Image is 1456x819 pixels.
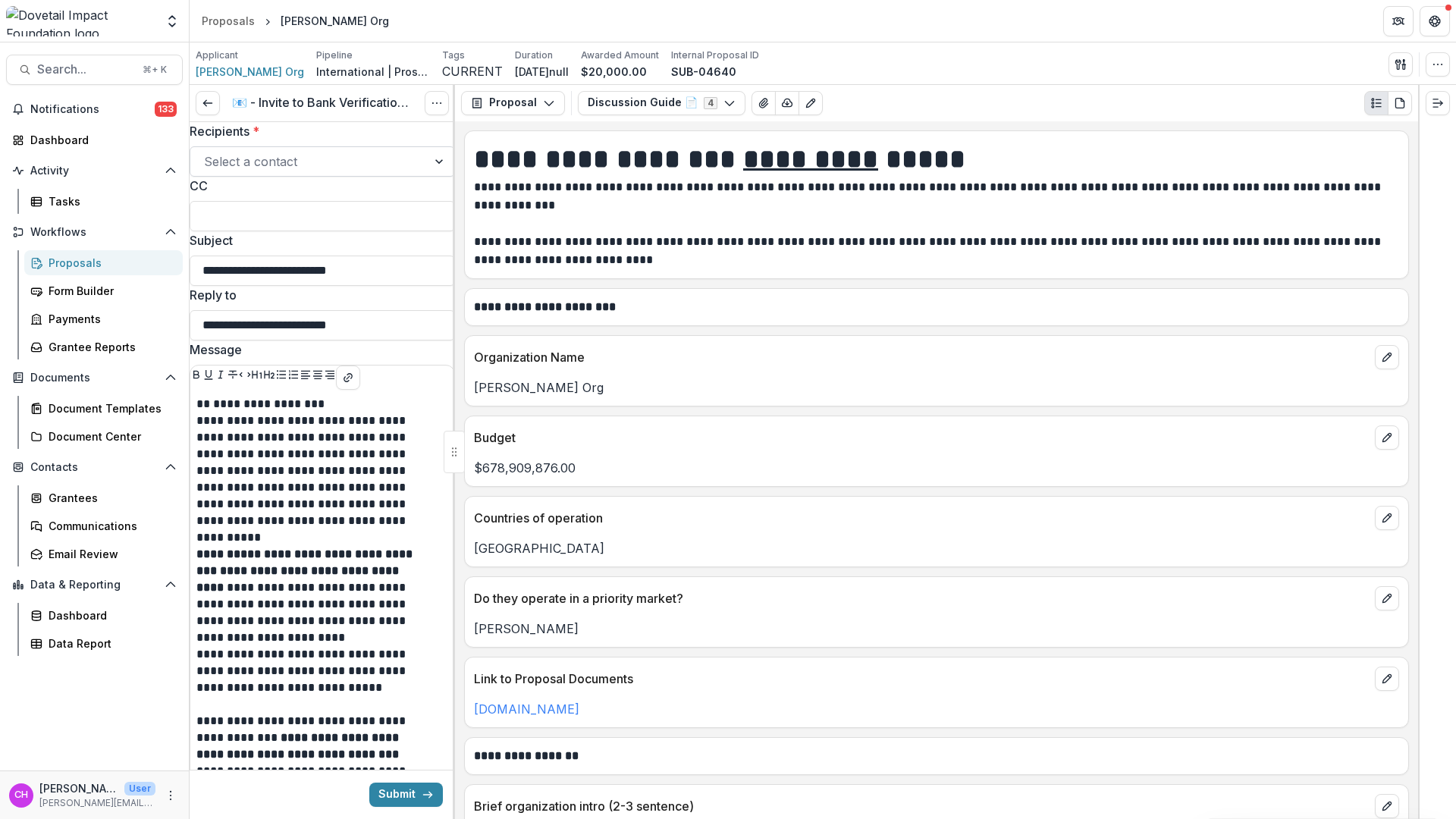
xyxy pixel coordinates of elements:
button: Create link [336,366,360,390]
button: edit [1375,425,1399,450]
a: Grantees [24,485,183,510]
p: Internal Proposal ID [671,49,759,62]
button: Strike [227,368,239,384]
button: Options [425,91,449,115]
div: Form Builder [49,283,171,299]
button: Plaintext view [1364,91,1389,115]
button: PDF view [1388,91,1412,115]
button: Expand right [1426,91,1450,115]
button: Bold [190,368,202,384]
p: Link to Proposal Documents [474,670,1369,688]
button: Heading 2 [263,368,275,384]
span: CURRENT [442,64,503,79]
p: $20,000.00 [581,64,647,80]
nav: breadcrumb [196,10,395,32]
p: Pipeline [316,49,353,62]
a: Dashboard [24,603,183,628]
button: Align Right [324,368,336,384]
button: Align Left [300,368,312,384]
button: Submit [369,783,443,807]
div: Communications [49,518,171,534]
label: Reply to [190,286,446,304]
a: Grantee Reports [24,334,183,359]
p: [PERSON_NAME] [PERSON_NAME] [39,780,118,796]
button: Bullet List [275,368,287,384]
a: Communications [24,513,183,538]
p: $678,909,876.00 [474,459,1399,477]
button: Search... [6,55,183,85]
div: Grantee Reports [49,339,171,355]
button: edit [1375,506,1399,530]
p: [PERSON_NAME][EMAIL_ADDRESS][DOMAIN_NAME] [39,796,155,810]
img: Dovetail Impact Foundation logo [6,6,155,36]
button: Code [239,368,251,384]
a: Proposals [196,10,261,32]
button: Heading 1 [251,368,263,384]
div: Dashboard [30,132,171,148]
button: Discussion Guide 📄4 [578,91,745,115]
p: Do they operate in a priority market? [474,589,1369,607]
div: Proposals [49,255,171,271]
p: Duration [515,49,553,62]
button: Open Activity [6,158,183,183]
p: Tags [442,49,465,62]
span: Search... [37,62,133,77]
button: Open entity switcher [162,6,183,36]
div: ⌘ + K [140,61,170,78]
div: Document Templates [49,400,171,416]
div: [PERSON_NAME] Org [281,13,389,29]
div: Grantees [49,490,171,506]
div: Email Review [49,546,171,562]
button: Partners [1383,6,1414,36]
p: SUB-04640 [671,64,736,80]
label: CC [190,177,446,195]
a: [PERSON_NAME] Org [196,64,304,80]
a: Form Builder [24,278,183,303]
button: Proposal [461,91,565,115]
p: [DATE]null [515,64,569,80]
span: 133 [155,102,177,117]
button: Ordered List [287,368,300,384]
button: Open Workflows [6,220,183,244]
span: Documents [30,372,158,384]
p: [GEOGRAPHIC_DATA] [474,539,1399,557]
a: Payments [24,306,183,331]
span: Contacts [30,461,158,474]
label: Subject [190,231,446,249]
button: Open Contacts [6,455,183,479]
button: Italicize [215,368,227,384]
a: [DOMAIN_NAME] [474,701,579,717]
p: Brief organization intro (2-3 sentence) [474,797,1369,815]
a: Data Report [24,631,183,656]
span: Data & Reporting [30,579,158,591]
p: Budget [474,428,1369,447]
span: Notifications [30,103,155,116]
div: Document Center [49,428,171,444]
label: Recipients [190,122,446,140]
div: Dashboard [49,607,171,623]
a: Dashboard [6,127,183,152]
div: Courtney Eker Hardy [14,790,28,800]
div: Data Report [49,635,171,651]
a: Document Templates [24,396,183,421]
label: Message [190,340,446,359]
button: Underline [202,368,215,384]
p: Countries of operation [474,509,1369,527]
a: Email Review [24,541,183,566]
button: edit [1375,667,1399,691]
div: Payments [49,311,171,327]
div: Proposals [202,13,255,29]
a: Tasks [24,189,183,214]
button: Open Documents [6,366,183,390]
a: Proposals [24,250,183,275]
div: Tasks [49,193,171,209]
p: Awarded Amount [581,49,659,62]
h3: 📧 - Invite to Bank Verification v1 [232,96,413,110]
p: Applicant [196,49,238,62]
button: More [162,786,180,805]
button: View Attached Files [752,91,776,115]
button: edit [1375,586,1399,610]
a: Document Center [24,424,183,449]
button: edit [1375,345,1399,369]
